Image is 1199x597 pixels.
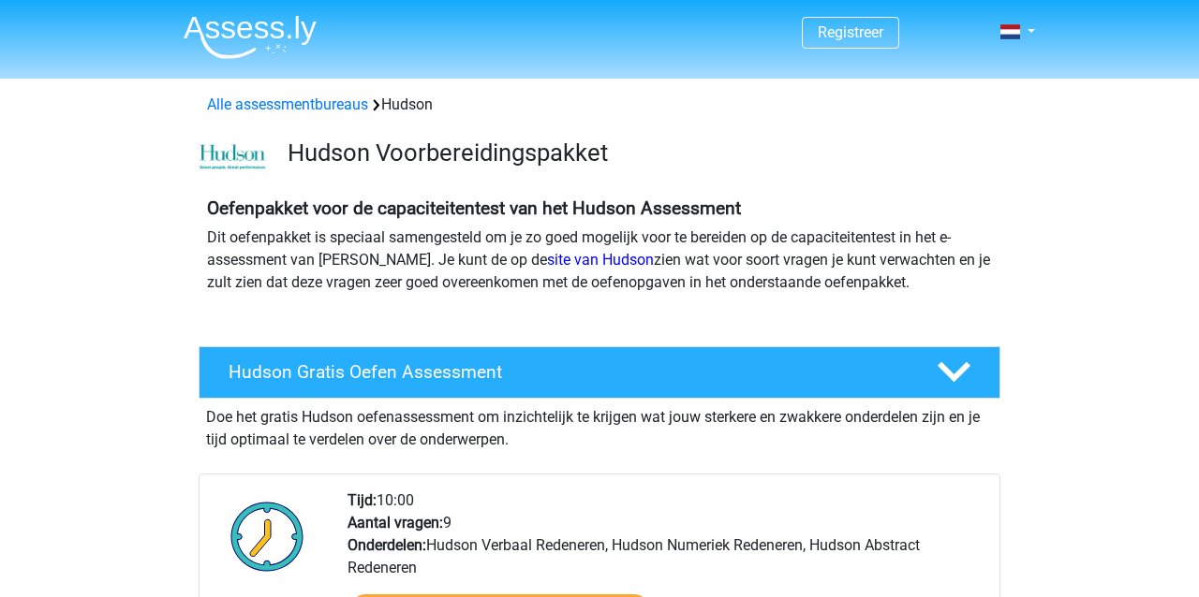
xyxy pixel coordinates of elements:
[184,15,317,59] img: Assessly
[199,399,1000,451] div: Doe het gratis Hudson oefenassessment om inzichtelijk te krijgen wat jouw sterkere en zwakkere on...
[348,536,426,554] b: Onderdelen:
[207,226,992,294] p: Dit oefenpakket is speciaal samengesteld om je zo goed mogelijk voor te bereiden op de capaciteit...
[207,197,741,219] b: Oefenpakket voor de capaciteitentest van het Hudson Assessment
[191,346,1008,399] a: Hudson Gratis Oefen Assessment
[220,489,315,583] img: Klok
[200,144,266,170] img: cefd0e47479f4eb8e8c001c0d358d5812e054fa8.png
[229,361,907,383] h4: Hudson Gratis Oefen Assessment
[348,491,377,509] b: Tijd:
[200,94,999,116] div: Hudson
[207,95,368,113] a: Alle assessmentbureaus
[547,251,654,269] a: site van Hudson
[348,514,443,531] b: Aantal vragen:
[288,138,985,167] h3: Hudson Voorbereidingspakket
[818,23,883,41] a: Registreer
